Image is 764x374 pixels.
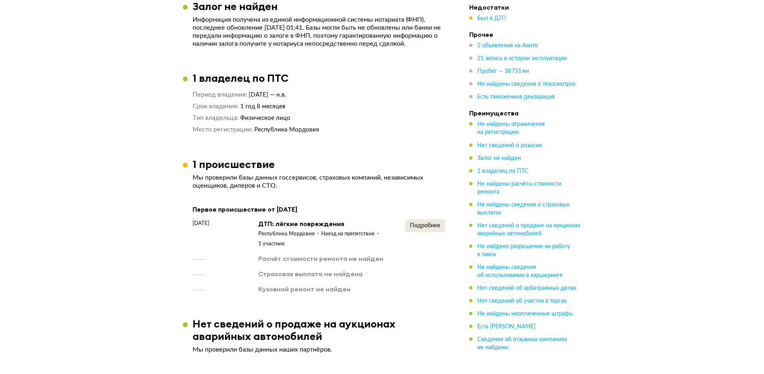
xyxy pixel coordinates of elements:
[193,102,239,111] dt: Срок владения
[477,323,535,329] span: Есть [PERSON_NAME]
[477,155,521,161] span: Залог не найден
[193,16,445,48] p: Информация получена из единой информационной системы нотариата (ФНП), последнее обновление [DATE]...
[193,72,288,84] h3: 1 владелец по ПТС
[193,204,445,214] div: Первое происшествие от [DATE]
[405,219,445,232] button: Подробнее
[193,91,247,99] dt: Период владения
[193,346,445,354] p: Мы проверили базы данных наших партнёров.
[410,223,440,228] span: Подробнее
[477,56,567,61] span: 21 запись в истории эксплуатации
[240,115,290,121] span: Физическое лицо
[258,230,321,238] div: Республика Мордовия
[321,230,381,238] div: Наезд на препятствие
[477,16,506,21] span: Был в ДТП
[477,43,538,49] span: 2 объявления на Авито
[477,168,529,174] span: 1 владелец по ПТС
[477,222,580,236] span: Нет сведений о продаже на аукционах аварийных автомобилей
[469,30,582,38] h4: Прочее
[193,125,253,134] dt: Место регистрации
[254,127,319,133] span: Республика Мордовия
[477,94,555,100] span: Есть таможенная декларация
[477,202,569,215] span: Не найдены сведения о страховых выплатах
[240,103,286,109] span: 1 год 8 месяцев
[477,336,567,350] span: Сведения об отзывных кампаниях не найдены
[477,142,542,148] span: Нет сведений о розыске
[193,219,209,227] span: [DATE]
[193,174,445,190] p: Мы проверили базы данных госсервисов, страховых компаний, независимых оценщиков, дилеров и СТО.
[258,254,383,263] div: Расчёт стоимости ремонта не найден
[258,219,405,228] div: ДТП: лёгкие повреждения
[193,317,455,342] h3: Нет сведений о продаже на аукционах аварийных автомобилей
[258,269,363,278] div: Страховая выплата не найдена
[469,109,582,117] h4: Преимущества
[193,158,275,170] h3: 1 происшествие
[193,114,239,122] dt: Тип владельца
[477,264,563,278] span: Не найдены сведения об использовании в каршеринге
[477,311,573,316] span: Не найдены неоплаченные штрафы
[477,243,570,257] span: Не найдено разрешение на работу в такси
[477,81,576,87] span: Не найдены сведения о техосмотрах
[477,69,529,74] span: Пробег — 38 751 км
[249,92,286,98] span: [DATE] — н.в.
[477,298,567,303] span: Нет сведений об участии в торгах
[477,181,561,194] span: Не найдены расчёты стоимости ремонта
[258,241,285,248] div: 1 участник
[477,121,545,135] span: Не найдены ограничения на регистрацию
[469,3,582,11] h4: Недостатки
[258,285,351,293] div: Кузовной ремонт не найден
[477,285,576,291] span: Нет сведений об арбитражных делах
